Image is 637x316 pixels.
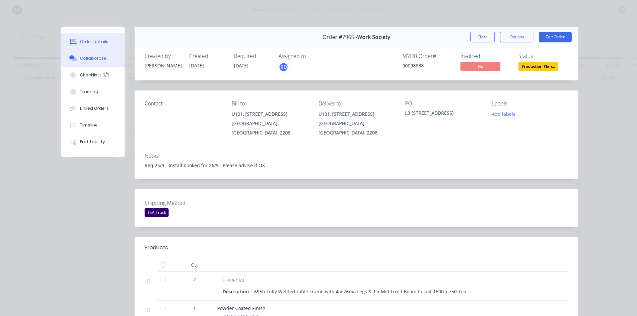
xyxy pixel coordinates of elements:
span: 1 [193,305,196,312]
div: Required [234,53,271,59]
button: Timeline [61,117,125,133]
div: Timeline [80,122,98,128]
div: Qty [175,258,215,272]
span: No [460,62,500,70]
span: 2 [193,276,196,283]
div: Linked Orders [80,105,109,111]
div: Created [189,53,226,59]
div: Tracking [80,89,98,95]
button: Collaborate [61,50,125,67]
div: Contact [145,100,221,107]
div: 695h Fully Welded Table Frame with 4 x 76dia Legs & 1 x Mid Fixed Beam to suit 1600 x 750 Top [252,287,469,296]
span: [DATE] [234,62,249,69]
div: U101, [STREET_ADDRESS] [232,109,308,119]
div: Collaborate [80,55,106,61]
button: Linked Orders [61,100,125,117]
div: Products [145,244,168,252]
button: Production Plan... [518,62,558,72]
div: Checklists 0/0 [80,72,109,78]
div: TSA Truck [145,208,169,217]
div: [GEOGRAPHIC_DATA], [GEOGRAPHIC_DATA], 2208 [318,119,395,137]
div: Profitability [80,139,105,145]
div: Notes [145,153,568,159]
span: Work Society [357,34,390,40]
button: Close [470,32,495,42]
div: Req 25/9 - Install booked for 26/9 - Please advise if OK [145,162,568,169]
span: Production Plan... [518,62,558,70]
div: Order details [80,39,108,45]
div: 00098838 [402,62,452,69]
div: Assigned to [279,53,345,59]
span: TFSPECIAL [223,277,245,284]
div: [GEOGRAPHIC_DATA], [GEOGRAPHIC_DATA], 2208 [232,119,308,137]
div: L3 [STREET_ADDRESS] [405,109,481,119]
div: PO [405,100,481,107]
div: Deliver to [318,100,395,107]
button: RD [279,62,289,72]
div: U101, [STREET_ADDRESS][GEOGRAPHIC_DATA], [GEOGRAPHIC_DATA], 2208 [318,109,395,137]
div: Created by [145,53,181,59]
div: U101, [STREET_ADDRESS] [318,109,395,119]
span: Powder Coated Finish [217,305,266,311]
button: Add labels [488,109,519,118]
label: Shipping Method [145,199,228,207]
button: Edit Order [539,32,572,42]
div: [PERSON_NAME] [145,62,181,69]
div: MYOB Order # [402,53,452,59]
button: Order details [61,33,125,50]
button: Tracking [61,83,125,100]
span: [DATE] [189,62,204,69]
div: Bill to [232,100,308,107]
span: Order #7965 - [322,34,357,40]
button: Checklists 0/0 [61,67,125,83]
div: U101, [STREET_ADDRESS][GEOGRAPHIC_DATA], [GEOGRAPHIC_DATA], 2208 [232,109,308,137]
div: Status [518,53,568,59]
button: Options [500,32,533,42]
button: Profitability [61,133,125,150]
div: Labels [492,100,568,107]
div: Invoiced [460,53,510,59]
div: Description [223,287,252,296]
